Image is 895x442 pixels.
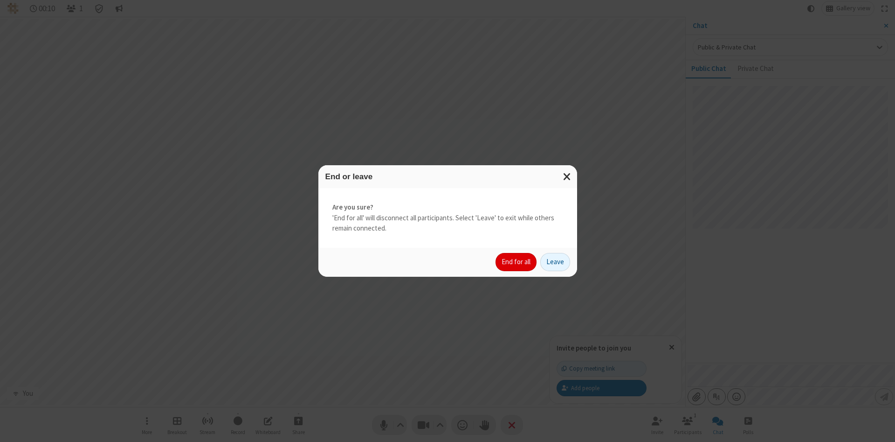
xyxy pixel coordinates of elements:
[540,253,570,272] button: Leave
[332,202,563,213] strong: Are you sure?
[496,253,537,272] button: End for all
[318,188,577,248] div: 'End for all' will disconnect all participants. Select 'Leave' to exit while others remain connec...
[325,172,570,181] h3: End or leave
[558,165,577,188] button: Close modal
